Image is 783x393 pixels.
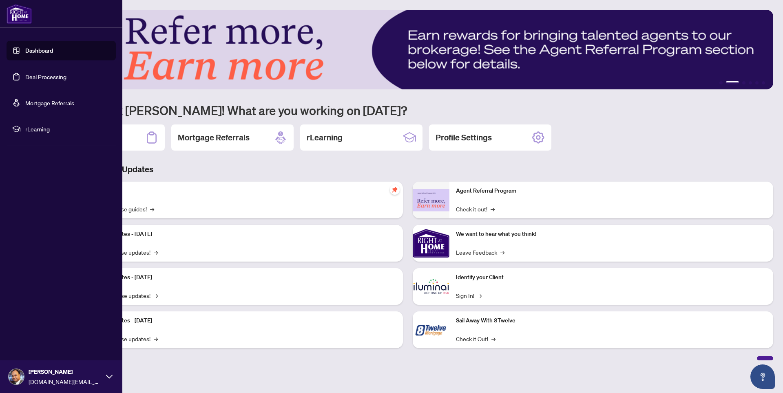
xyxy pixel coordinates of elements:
p: Self-Help [86,187,396,195]
p: Platform Updates - [DATE] [86,316,396,325]
button: 6 [762,81,765,84]
p: Identify your Client [456,273,767,282]
span: pushpin [390,185,400,195]
img: Sail Away With 8Twelve [413,311,449,348]
img: Agent Referral Program [413,189,449,211]
h2: Mortgage Referrals [178,132,250,143]
a: Deal Processing [25,73,66,80]
img: Profile Icon [9,369,24,384]
button: 3 [742,81,745,84]
span: → [491,204,495,213]
img: We want to hear what you think! [413,225,449,262]
h2: Profile Settings [436,132,492,143]
h2: rLearning [307,132,343,143]
a: Check it out!→ [456,204,495,213]
img: logo [7,4,32,24]
span: → [154,291,158,300]
img: Slide 1 [42,10,773,89]
button: 5 [755,81,759,84]
a: Check it Out!→ [456,334,495,343]
h3: Brokerage & Industry Updates [42,164,773,175]
p: We want to hear what you think! [456,230,767,239]
p: Platform Updates - [DATE] [86,273,396,282]
button: Open asap [750,364,775,389]
img: Identify your Client [413,268,449,305]
span: → [154,334,158,343]
span: → [154,248,158,257]
a: Dashboard [25,47,53,54]
span: → [150,204,154,213]
p: Sail Away With 8Twelve [456,316,767,325]
span: → [491,334,495,343]
span: → [500,248,504,257]
a: Leave Feedback→ [456,248,504,257]
span: rLearning [25,124,110,133]
button: 1 [719,81,723,84]
h1: Welcome back [PERSON_NAME]! What are you working on [DATE]? [42,102,773,118]
button: 4 [749,81,752,84]
span: [PERSON_NAME] [29,367,102,376]
a: Sign In!→ [456,291,482,300]
span: [DOMAIN_NAME][EMAIL_ADDRESS][DOMAIN_NAME] [29,377,102,386]
button: 2 [726,81,739,84]
a: Mortgage Referrals [25,99,74,107]
p: Platform Updates - [DATE] [86,230,396,239]
p: Agent Referral Program [456,187,767,195]
span: → [478,291,482,300]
